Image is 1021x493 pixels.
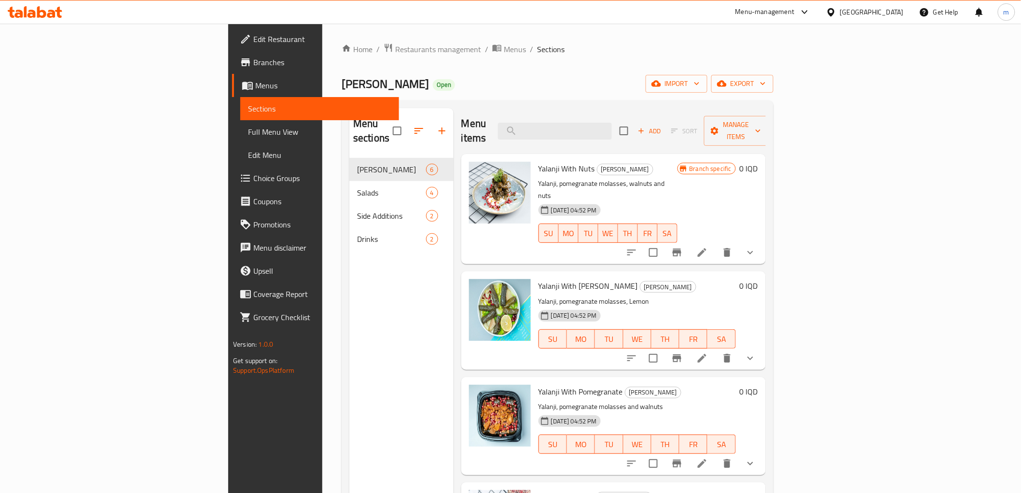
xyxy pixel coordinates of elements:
span: 4 [427,188,438,197]
a: Full Menu View [240,120,399,143]
span: Select to update [643,242,663,263]
div: [PERSON_NAME]6 [349,158,454,181]
img: Yalanji With Pomegranate [469,385,531,447]
button: TH [651,329,679,349]
button: WE [598,224,618,243]
span: Side Additions [357,210,426,222]
span: MO [571,437,591,451]
button: SA [707,329,735,349]
a: Upsell [232,259,399,282]
span: TU [599,437,619,451]
span: Open [433,81,455,89]
button: delete [716,452,739,475]
p: Yalanji, pomegranate molasses, Lemon [538,296,736,308]
a: Support.OpsPlatform [233,364,294,377]
div: Bas Yalanji [625,387,681,398]
button: SU [538,224,559,243]
h6: 0 IQD [740,279,758,293]
span: Select all sections [387,121,407,141]
span: Sections [248,103,391,114]
button: WE [623,435,651,454]
span: MO [563,226,575,240]
span: Sections [537,43,565,55]
span: Promotions [253,219,391,230]
button: SU [538,329,567,349]
a: Sections [240,97,399,120]
a: Edit menu item [696,247,708,258]
button: Branch-specific-item [665,452,689,475]
button: sort-choices [620,241,643,264]
button: SA [707,435,735,454]
span: WE [627,332,648,346]
span: m [1004,7,1009,17]
span: [PERSON_NAME] [597,164,653,175]
span: Menu disclaimer [253,242,391,254]
button: Manage items [704,116,769,146]
button: show more [739,452,762,475]
a: Branches [232,51,399,74]
input: search [498,123,612,140]
div: Side Additions2 [349,204,454,227]
span: Branches [253,56,391,68]
button: sort-choices [620,347,643,370]
div: Open [433,79,455,91]
button: show more [739,347,762,370]
a: Menus [492,43,526,56]
nav: Menu sections [349,154,454,254]
span: SU [543,226,555,240]
svg: Show Choices [745,352,756,364]
span: Sort sections [407,119,430,142]
span: Menus [504,43,526,55]
span: Version: [233,338,257,351]
button: Branch-specific-item [665,347,689,370]
span: [PERSON_NAME] [625,387,681,398]
div: Menu-management [735,6,795,18]
a: Edit Menu [240,143,399,167]
span: FR [642,226,654,240]
span: Add item [634,124,665,139]
span: MO [571,332,591,346]
button: SA [658,224,677,243]
a: Restaurants management [384,43,481,56]
h6: 0 IQD [740,385,758,398]
button: Add section [430,119,454,142]
button: MO [559,224,579,243]
span: [DATE] 04:52 PM [547,417,601,426]
a: Menu disclaimer [232,236,399,259]
span: FR [683,437,704,451]
div: [GEOGRAPHIC_DATA] [840,7,904,17]
button: FR [679,329,707,349]
button: FR [679,435,707,454]
span: SA [662,226,674,240]
a: Promotions [232,213,399,236]
span: 1.0.0 [259,338,274,351]
div: Drinks2 [349,227,454,251]
a: Edit menu item [696,352,708,364]
div: Bas Yalanji [357,164,426,175]
span: TU [599,332,619,346]
span: WE [602,226,614,240]
button: sort-choices [620,452,643,475]
a: Edit menu item [696,458,708,469]
button: MO [567,329,595,349]
a: Coupons [232,190,399,213]
span: Restaurants management [395,43,481,55]
li: / [530,43,533,55]
span: [DATE] 04:52 PM [547,311,601,320]
span: SU [543,437,563,451]
span: Yalanji With [PERSON_NAME] [538,279,638,293]
span: WE [627,437,648,451]
span: Select to update [643,348,663,368]
div: Bas Yalanji [597,164,653,175]
button: import [646,75,707,93]
span: Yalanji With Nuts [538,161,595,176]
li: / [485,43,488,55]
span: [PERSON_NAME] [357,164,426,175]
span: TH [655,437,676,451]
button: TU [595,435,623,454]
span: FR [683,332,704,346]
span: Add [636,126,662,137]
h6: 0 IQD [740,162,758,175]
span: Upsell [253,265,391,277]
